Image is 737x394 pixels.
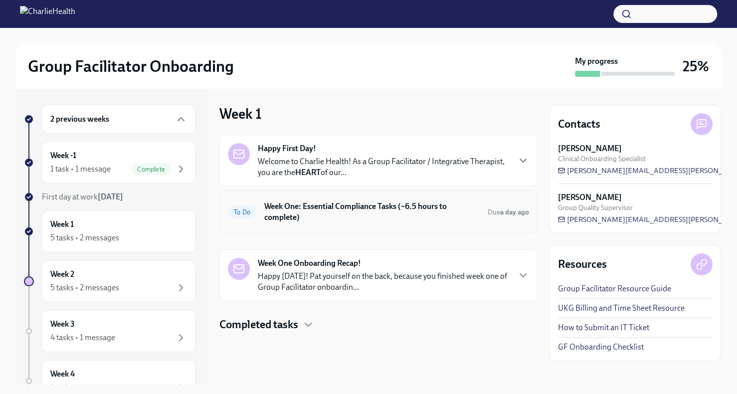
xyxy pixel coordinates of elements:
[42,105,195,134] div: 2 previous weeks
[28,56,234,76] h2: Group Facilitator Onboarding
[683,57,709,75] h3: 25%
[50,114,109,125] h6: 2 previous weeks
[50,282,119,293] div: 5 tasks • 2 messages
[24,142,195,184] a: Week -11 task • 1 messageComplete
[228,199,529,225] a: To DoWeek One: Essential Compliance Tasks (~6.5 hours to complete)Duea day ago
[558,257,607,272] h4: Resources
[558,303,685,314] a: UKG Billing and Time Sheet Resource
[558,203,633,212] span: Group Quality Supervisor
[258,271,509,293] p: Happy [DATE]! Pat yourself on the back, because you finished week one of Group Facilitator onboar...
[50,332,115,343] div: 4 tasks • 1 message
[50,150,76,161] h6: Week -1
[50,232,119,243] div: 5 tasks • 2 messages
[258,156,509,178] p: Welcome to Charlie Health! As a Group Facilitator / Integrative Therapist, you are the of our...
[98,192,123,201] strong: [DATE]
[264,201,480,223] h6: Week One: Essential Compliance Tasks (~6.5 hours to complete)
[488,208,529,216] span: Due
[219,317,298,332] h4: Completed tasks
[50,319,75,330] h6: Week 3
[24,192,195,202] a: First day at work[DATE]
[558,117,600,132] h4: Contacts
[24,210,195,252] a: Week 15 tasks • 2 messages
[50,382,69,393] div: 1 task
[50,164,111,175] div: 1 task • 1 message
[24,260,195,302] a: Week 25 tasks • 2 messages
[228,208,256,216] span: To Do
[558,143,622,154] strong: [PERSON_NAME]
[500,208,529,216] strong: a day ago
[558,322,649,333] a: How to Submit an IT Ticket
[558,342,644,353] a: GF Onboarding Checklist
[258,143,316,154] strong: Happy First Day!
[131,166,171,173] span: Complete
[20,6,75,22] img: CharlieHealth
[42,192,123,201] span: First day at work
[50,369,75,380] h6: Week 4
[219,105,262,123] h3: Week 1
[558,154,646,164] span: Clinical Onboarding Specialist
[50,269,74,280] h6: Week 2
[488,207,529,217] span: October 6th, 2025 09:00
[558,192,622,203] strong: [PERSON_NAME]
[219,317,538,332] div: Completed tasks
[50,219,74,230] h6: Week 1
[558,283,671,294] a: Group Facilitator Resource Guide
[258,258,361,269] strong: Week One Onboarding Recap!
[24,310,195,352] a: Week 34 tasks • 1 message
[575,56,618,67] strong: My progress
[295,168,321,177] strong: HEART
